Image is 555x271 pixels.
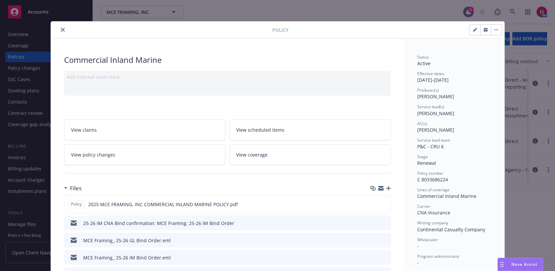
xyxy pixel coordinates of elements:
[417,187,450,193] span: Lines of coverage
[83,254,171,261] div: MCE Framing_ 25-26 IM Bind Order.eml
[417,220,448,226] span: Writing company
[417,87,439,93] span: Producer(s)
[64,184,82,193] div: Files
[417,127,454,133] span: [PERSON_NAME]
[229,119,391,140] a: View scheduled items
[236,126,284,133] span: View scheduled items
[382,220,388,227] button: preview file
[70,184,82,193] h3: Files
[372,237,377,244] button: download file
[417,253,460,259] span: Program administrator
[272,26,288,33] span: Policy
[417,237,438,243] span: Wholesaler
[417,243,419,249] span: -
[417,143,444,150] span: P&C - CRU 6
[71,151,115,158] span: View policy changes
[417,54,429,60] span: Status
[417,209,450,216] span: CNA Insurance
[64,144,226,165] a: View policy changes
[382,254,388,261] button: preview file
[64,54,391,66] div: Commercial Inland Marine
[417,170,443,176] span: Policy number
[372,220,377,227] button: download file
[417,154,428,159] span: Stage
[71,126,97,133] span: View claims
[417,121,427,126] span: AC(s)
[417,160,436,166] span: Renewal
[59,26,67,34] button: close
[417,71,491,83] div: [DATE] - [DATE]
[372,254,377,261] button: download file
[417,193,491,200] div: Commercial Inland Marine
[511,261,537,267] span: Nova Assist
[417,110,454,116] span: [PERSON_NAME]
[417,137,450,143] span: Service lead team
[67,73,388,80] div: Add internal notes here...
[417,93,454,100] span: [PERSON_NAME]
[64,119,226,140] a: View claims
[382,201,388,208] button: preview file
[417,203,430,209] span: Carrier
[371,201,377,208] button: download file
[70,201,83,207] span: Policy
[236,151,268,158] span: View coverage
[417,176,448,183] span: C 8033686224
[498,258,506,271] div: Drag to move
[417,226,485,233] span: Continental Casualty Company
[417,60,430,67] span: Active
[382,237,388,244] button: preview file
[498,258,543,271] button: Nova Assist
[417,259,419,266] span: -
[83,237,171,244] div: MCE Framing_ 25-26 GL Bind Order.eml
[83,220,234,227] div: 25-26 IM CNA Bind confirmation: MCE Framing: 25-26 IM Bind Order
[88,201,238,208] span: 2025 MCE FRAMING, INC COMMERCIAL INLAND MARINE POLICY.pdf
[417,71,444,76] span: Effective dates
[417,104,444,110] span: Service lead(s)
[229,144,391,165] a: View coverage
